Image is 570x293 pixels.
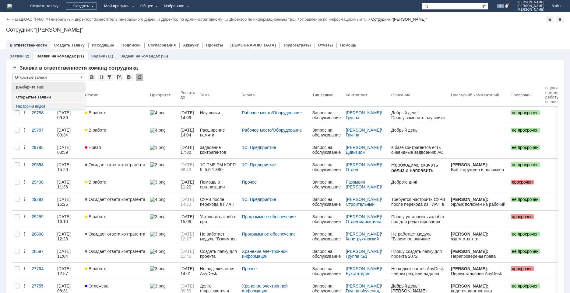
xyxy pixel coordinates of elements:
[85,145,101,150] span: Новая
[16,104,45,109] a: Настройка видов
[242,110,302,115] a: Рабочее место/Оборудование
[310,245,343,262] a: Запрос на обслуживание
[312,128,341,137] div: Запрос на обслуживание
[32,197,52,202] div: 29292
[346,214,381,219] a: [PERSON_NAME]
[77,54,84,58] div: (31)
[148,176,178,193] a: 3.png
[3,82,24,87] span: 5.0.1.380.
[451,93,499,97] div: Последний комментарий
[55,228,83,245] a: [DATE] 12:28
[22,180,27,184] div: Действия
[7,4,12,9] a: Перейти на домашнюю страницу
[10,54,23,58] a: Заявки
[312,232,341,241] div: Запрос на обслуживание
[346,162,386,172] div: /
[32,180,52,184] div: 29408
[22,232,27,236] div: Действия
[55,193,83,210] a: [DATE] 16:25
[83,245,148,262] a: Ожидает ответа контрагента
[517,4,544,8] span: [PERSON_NAME]
[517,1,544,4] span: [PERSON_NAME]
[511,284,540,288] span: не просрочен
[181,214,195,224] span: [DATE] 15:09
[29,193,55,210] a: 29292
[508,124,543,141] a: не просрочен
[85,232,145,236] span: Ожидает ответа контрагента
[346,219,382,224] a: Отдел маркетинга
[24,17,49,22] div: /
[85,284,109,288] span: Отложена
[83,107,148,124] a: В работе
[85,197,145,202] span: Ожидает ответа контрагента
[346,110,386,120] div: /
[312,162,341,172] div: Запрос на обслуживание
[29,141,55,158] a: 29785
[511,232,540,236] span: не просрочен
[22,162,27,167] div: Действия
[312,266,341,276] div: Запрос на обслуживание
[198,124,240,141] a: Расширение памяти
[83,228,148,245] a: Ожидает ответа контрагента
[178,245,198,262] a: [DATE] 11:46
[200,145,237,155] div: задвоение контрагентов
[242,266,257,271] a: Прочее
[318,43,333,47] a: Отчеты
[7,4,12,9] img: logo
[346,128,386,137] div: /
[23,17,24,21] div: |
[83,176,148,193] a: В работе
[371,17,427,22] div: Сотрудник "[PERSON_NAME]"
[150,266,165,271] img: 3.png
[29,176,55,193] a: 29408
[148,245,178,262] a: 4.png
[85,162,145,167] span: Ожидает ответа контрагента
[148,141,178,158] a: 1.png
[83,159,148,176] a: Ожидает ответа контрагента
[178,228,198,245] a: [DATE] 12:17
[83,141,148,158] a: Новая
[511,214,534,219] span: просрочен
[116,74,123,81] div: Скопировать ссылку на список
[242,249,289,259] a: Хранение электронной информации
[57,162,72,172] div: [DATE] 15:20
[198,263,240,280] a: Не подключается AnyDesk
[346,284,381,288] a: [PERSON_NAME]
[300,17,371,22] div: /
[55,141,83,158] a: [DATE] 08:59
[32,110,52,115] div: 29788
[346,197,386,207] div: /
[556,16,564,23] div: Сделать домашней страницей
[181,128,195,137] span: [DATE] 14:04
[508,176,543,193] a: просрочен
[94,17,159,22] a: Заместитель генерального дирек…
[200,128,237,137] div: Расширение памяти
[22,128,27,133] div: Действия
[242,232,296,236] a: Программное обеспечение
[57,214,72,224] div: [DATE] 16:10
[22,214,27,219] div: Действия
[94,17,161,22] div: /
[312,214,341,224] div: Запрос на обслуживание
[181,180,195,189] span: [DATE] 11:20
[198,107,240,124] a: Наушники
[346,115,382,125] a: Группа конструкторов №2
[22,110,27,115] div: Действия
[85,249,145,254] span: Ожидает ответа контрагента
[161,17,229,22] div: /
[121,43,141,47] a: Подписки
[508,159,543,176] a: не просрочен
[508,211,543,228] a: просрочен
[57,197,72,207] div: [DATE] 16:25
[32,162,52,167] div: 29558
[181,232,195,241] span: [DATE] 12:17
[312,93,333,97] div: Тип заявки
[29,245,55,262] a: 28597
[508,141,543,158] a: не просрочен
[283,43,311,47] a: Трудозатраты
[242,128,302,133] a: Рабочее место/Оборудование
[150,110,165,115] img: 4.png
[150,284,165,288] img: 3.png
[178,193,198,210] a: [DATE] 14:23
[242,162,276,167] a: 1С: Предприятие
